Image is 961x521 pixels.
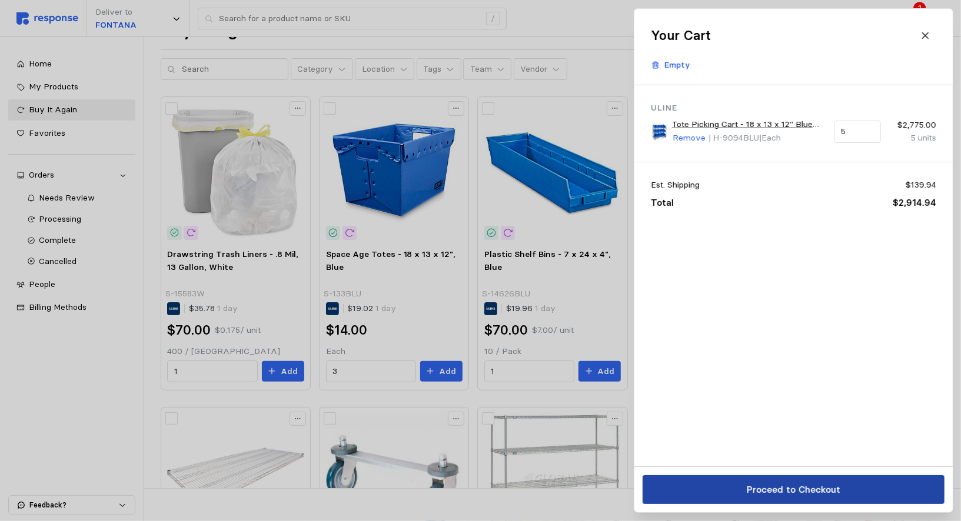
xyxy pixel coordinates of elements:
span: | Each [759,132,780,143]
h2: Your Cart [651,26,711,45]
p: Uline [651,102,936,115]
p: Total [651,195,674,210]
p: Est. Shipping [651,179,700,192]
input: Qty [841,121,874,142]
p: Proceed to Checkout [746,482,840,497]
img: H-9094BLU [651,123,668,141]
button: Empty [644,54,697,76]
button: Remove [672,131,706,145]
a: Tote Picking Cart - 18 x 13 x 12" Blue Totes [672,118,826,131]
p: 5 units [889,132,936,145]
p: Remove [673,132,706,145]
p: $139.94 [905,179,936,192]
p: Empty [664,59,690,72]
span: | H-9094BLU [708,132,759,143]
p: $2,914.94 [892,195,936,210]
p: $2,775.00 [889,119,936,132]
button: Proceed to Checkout [643,475,945,504]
